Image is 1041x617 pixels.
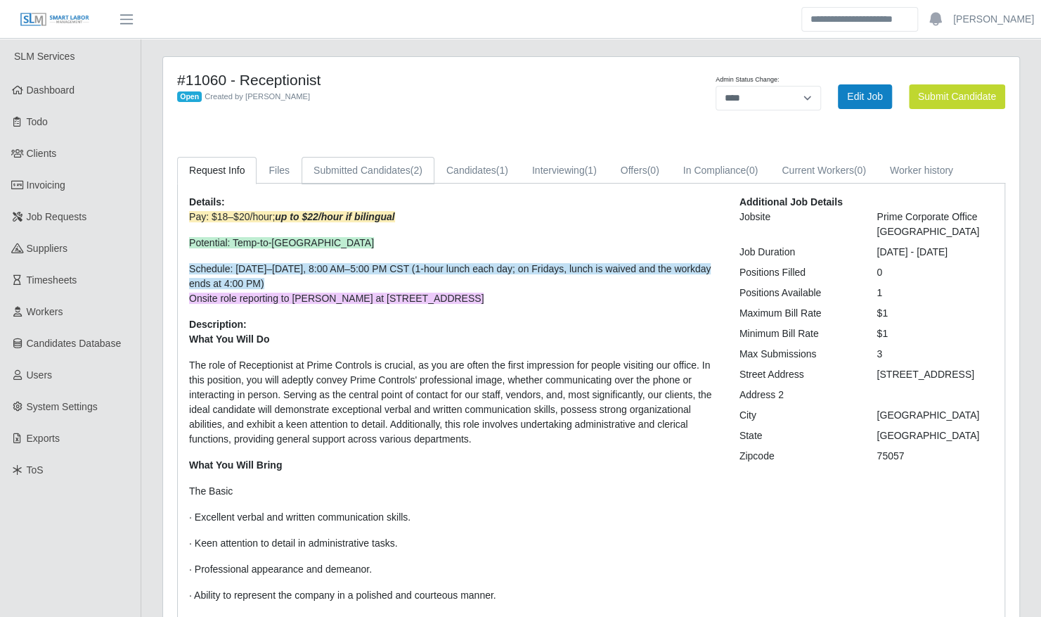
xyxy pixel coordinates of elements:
input: Search [801,7,918,32]
div: 0 [866,265,1004,280]
span: Exports [27,433,60,444]
span: Invoicing [27,179,65,191]
a: Current Workers [770,157,878,184]
a: Files [257,157,302,184]
span: SLM Services [14,51,75,62]
b: Description: [189,319,247,330]
div: [DATE] - [DATE] [866,245,1004,260]
p: · Keen attention to detail in administrative tasks. [189,536,718,551]
a: Interviewing [520,157,609,184]
p: · Excellent verbal and written communication skills. [189,510,718,525]
div: [STREET_ADDRESS] [866,367,1004,382]
span: Suppliers [27,243,67,254]
span: Dashboard [27,84,75,96]
span: Onsite role reporting to [PERSON_NAME] at [STREET_ADDRESS] [189,293,484,304]
span: (0) [746,165,758,176]
p: The Basic [189,484,718,499]
div: [GEOGRAPHIC_DATA] [866,408,1004,423]
span: Created by [PERSON_NAME] [205,92,310,101]
div: Max Submissions [729,347,867,362]
div: Minimum Bill Rate [729,326,867,341]
a: Worker history [878,157,965,184]
span: Potential: Temp-to-[GEOGRAPHIC_DATA] [189,237,374,248]
span: (1) [585,165,597,176]
div: Prime Corporate Office [GEOGRAPHIC_DATA] [866,210,1004,239]
span: Clients [27,148,57,159]
p: · Ability to represent the company in a polished and courteous manner. [189,588,718,603]
div: Address 2 [729,388,867,402]
div: Positions Available [729,286,867,300]
span: (1) [496,165,508,176]
b: Details: [189,196,225,208]
div: State [729,428,867,443]
h4: #11060 - Receptionist [177,71,652,89]
span: Open [177,91,202,103]
span: ToS [27,464,44,476]
p: The role of Receptionist at Prime Controls is crucial, as you are often the first impression for ... [189,358,718,447]
span: Timesheets [27,274,77,286]
a: Request Info [177,157,257,184]
div: Job Duration [729,245,867,260]
span: Workers [27,306,63,317]
em: up to $22/hour if bilingual [275,211,394,222]
img: SLM Logo [20,12,90,27]
a: Edit Job [838,84,892,109]
span: Pay: $18–$20/hour; [189,211,395,222]
div: Street Address [729,367,867,382]
div: City [729,408,867,423]
a: Submitted Candidates [302,157,434,184]
div: Maximum Bill Rate [729,306,867,321]
span: Job Requests [27,211,87,222]
span: Candidates Database [27,338,122,349]
div: Jobsite [729,210,867,239]
strong: What You Will Bring [189,459,282,471]
a: Candidates [434,157,520,184]
a: [PERSON_NAME] [953,12,1034,27]
span: (2) [410,165,422,176]
div: 75057 [866,449,1004,464]
span: Schedule: [DATE]–[DATE], 8:00 AM–5:00 PM CST (1-hour lunch each day; on Fridays, lunch is waived ... [189,263,711,289]
div: Zipcode [729,449,867,464]
a: In Compliance [671,157,770,184]
b: Additional Job Details [739,196,843,208]
div: $1 [866,306,1004,321]
span: (0) [647,165,659,176]
div: 3 [866,347,1004,362]
div: Positions Filled [729,265,867,280]
span: Users [27,369,53,381]
a: Offers [609,157,671,184]
label: Admin Status Change: [716,75,779,85]
div: 1 [866,286,1004,300]
strong: What You Will Do [189,333,269,345]
span: System Settings [27,401,98,412]
div: $1 [866,326,1004,341]
button: Submit Candidate [909,84,1005,109]
span: (0) [854,165,866,176]
span: Todo [27,116,48,127]
div: [GEOGRAPHIC_DATA] [866,428,1004,443]
p: · Professional appearance and demeanor. [189,562,718,577]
